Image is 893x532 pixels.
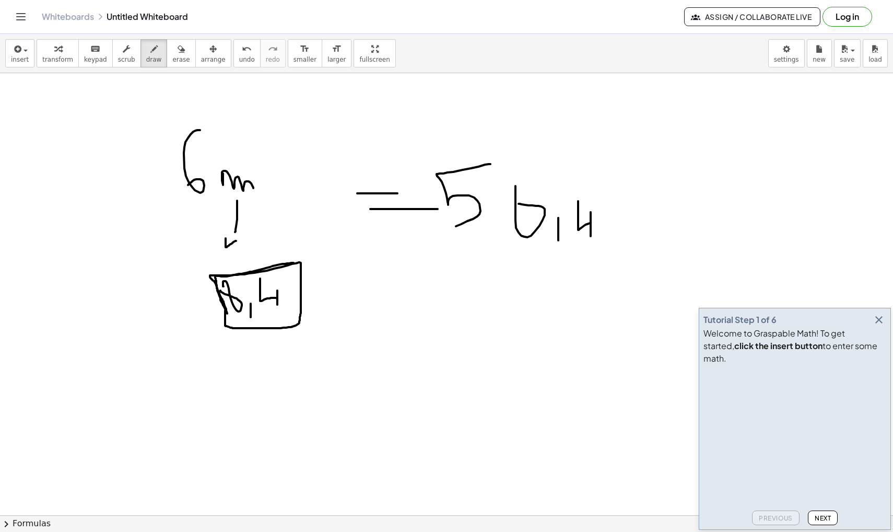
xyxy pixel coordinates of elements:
span: save [840,56,854,63]
button: format_sizelarger [322,39,351,67]
button: draw [140,39,168,67]
button: keyboardkeypad [78,39,113,67]
span: erase [172,56,190,63]
i: format_size [300,43,310,55]
span: redo [266,56,280,63]
button: settings [768,39,805,67]
button: undoundo [233,39,261,67]
span: smaller [293,56,316,63]
span: keypad [84,56,107,63]
button: load [863,39,888,67]
b: click the insert button [734,340,822,351]
button: arrange [195,39,231,67]
span: new [813,56,826,63]
span: draw [146,56,162,63]
span: arrange [201,56,226,63]
div: Tutorial Step 1 of 6 [703,314,777,326]
i: undo [242,43,252,55]
span: transform [42,56,73,63]
div: Welcome to Graspable Math! To get started, to enter some math. [703,327,886,365]
span: scrub [118,56,135,63]
span: undo [239,56,255,63]
button: Log in [822,7,872,27]
button: redoredo [260,39,286,67]
i: keyboard [90,43,100,55]
button: Toggle navigation [13,8,29,25]
button: save [834,39,861,67]
span: larger [327,56,346,63]
button: insert [5,39,34,67]
span: settings [774,56,799,63]
button: transform [37,39,79,67]
button: new [807,39,832,67]
span: load [868,56,882,63]
i: format_size [332,43,342,55]
button: format_sizesmaller [288,39,322,67]
button: scrub [112,39,141,67]
button: erase [167,39,195,67]
span: Assign / Collaborate Live [693,12,812,21]
span: fullscreen [359,56,390,63]
a: Whiteboards [42,11,94,22]
span: Next [815,514,831,522]
button: fullscreen [354,39,395,67]
button: Assign / Collaborate Live [684,7,820,26]
i: redo [268,43,278,55]
span: insert [11,56,29,63]
button: Next [808,511,838,525]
